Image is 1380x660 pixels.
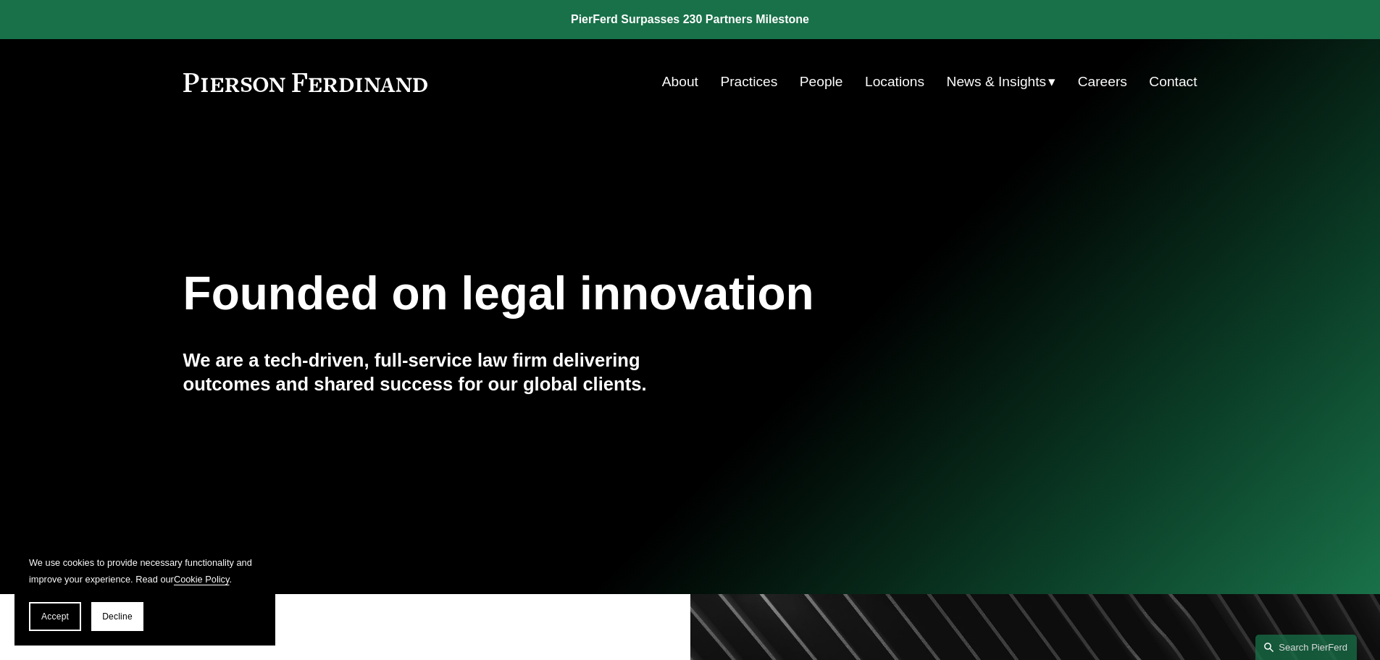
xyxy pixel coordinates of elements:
[29,554,261,588] p: We use cookies to provide necessary functionality and improve your experience. Read our .
[1078,68,1127,96] a: Careers
[29,602,81,631] button: Accept
[720,68,777,96] a: Practices
[183,348,690,396] h4: We are a tech-driven, full-service law firm delivering outcomes and shared success for our global...
[662,68,698,96] a: About
[14,540,275,646] section: Cookie banner
[865,68,924,96] a: Locations
[183,267,1029,320] h1: Founded on legal innovation
[41,611,69,622] span: Accept
[1255,635,1357,660] a: Search this site
[1149,68,1197,96] a: Contact
[947,70,1047,95] span: News & Insights
[174,574,230,585] a: Cookie Policy
[91,602,143,631] button: Decline
[947,68,1056,96] a: folder dropdown
[800,68,843,96] a: People
[102,611,133,622] span: Decline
